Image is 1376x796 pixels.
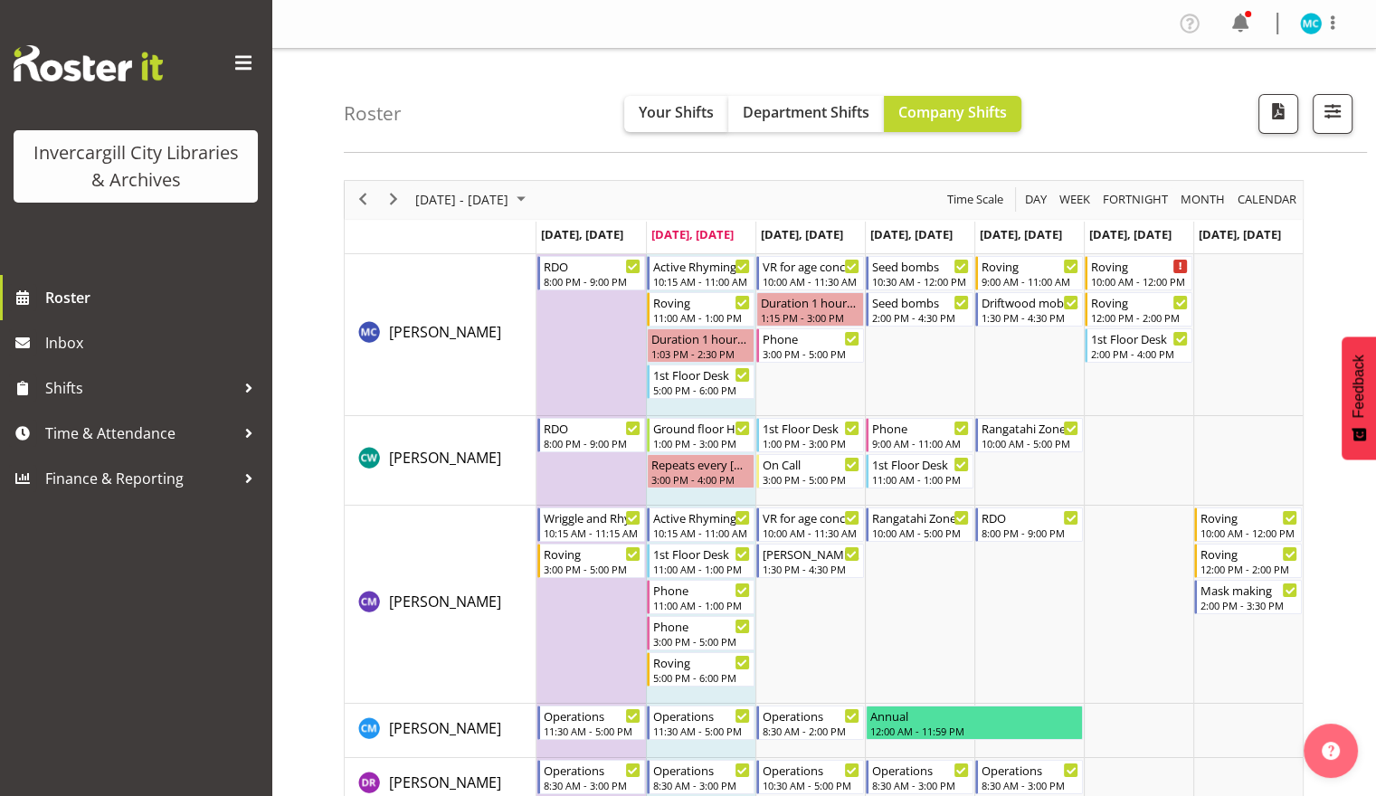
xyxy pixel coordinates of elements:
div: 1:30 PM - 4:30 PM [763,562,859,576]
div: 11:00 AM - 1:00 PM [653,310,750,325]
div: 10:00 AM - 12:00 PM [1091,274,1188,289]
span: [DATE], [DATE] [1089,226,1172,242]
div: 1:03 PM - 2:30 PM [651,346,750,361]
span: Your Shifts [639,102,714,122]
div: Operations [872,761,969,779]
div: 11:30 AM - 5:00 PM [544,724,641,738]
span: Company Shifts [898,102,1007,122]
div: 9:00 AM - 11:00 AM [872,436,969,450]
div: Cindy Mulrooney"s event - Operations Begin From Monday, September 22, 2025 at 11:30:00 AM GMT+12:... [537,706,645,740]
div: 5:00 PM - 6:00 PM [653,383,750,397]
div: Chamique Mamolo"s event - Roving Begin From Sunday, September 28, 2025 at 12:00:00 PM GMT+13:00 E... [1194,544,1302,578]
div: Phone [653,617,750,635]
span: [DATE], [DATE] [651,226,734,242]
div: RDO [982,508,1078,526]
div: 10:00 AM - 5:00 PM [872,526,969,540]
div: Chamique Mamolo"s event - Roving Begin From Monday, September 22, 2025 at 3:00:00 PM GMT+12:00 En... [537,544,645,578]
span: [DATE], [DATE] [541,226,623,242]
div: RDO [544,419,641,437]
button: Timeline Month [1178,188,1229,211]
span: [DATE] - [DATE] [413,188,510,211]
div: Aurora Catu"s event - Active Rhyming Begin From Tuesday, September 23, 2025 at 10:15:00 AM GMT+12... [647,256,754,290]
td: Chamique Mamolo resource [345,506,536,704]
div: Aurora Catu"s event - Duration 1 hours - Aurora Catu Begin From Wednesday, September 24, 2025 at ... [756,292,864,327]
div: 10:00 AM - 12:00 PM [1200,526,1297,540]
div: Rangatahi Zone [872,508,969,526]
span: Time Scale [945,188,1005,211]
span: Finance & Reporting [45,465,235,492]
button: Timeline Day [1022,188,1050,211]
div: 9:00 AM - 11:00 AM [982,274,1078,289]
div: Roving [653,653,750,671]
div: 10:15 AM - 11:00 AM [653,526,750,540]
div: Chamique Mamolo"s event - Roving Begin From Tuesday, September 23, 2025 at 5:00:00 PM GMT+12:00 E... [647,652,754,687]
div: Catherine Wilson"s event - 1st Floor Desk Begin From Wednesday, September 24, 2025 at 1:00:00 PM ... [756,418,864,452]
div: 1:00 PM - 3:00 PM [653,436,750,450]
div: 10:00 AM - 11:30 AM [763,526,859,540]
div: Wriggle and Rhyme [544,508,641,526]
div: Chamique Mamolo"s event - 1st Floor Desk Begin From Tuesday, September 23, 2025 at 11:00:00 AM GM... [647,544,754,578]
div: 5:00 PM - 6:00 PM [653,670,750,685]
div: 1:00 PM - 3:00 PM [763,436,859,450]
div: Chamique Mamolo"s event - RDO Begin From Friday, September 26, 2025 at 8:00:00 PM GMT+12:00 Ends ... [975,507,1083,542]
div: Ground floor Help Desk [653,419,750,437]
div: Active Rhyming [653,257,750,275]
div: Aurora Catu"s event - Seed bombs Begin From Thursday, September 25, 2025 at 2:00:00 PM GMT+12:00 ... [866,292,973,327]
div: 11:30 AM - 5:00 PM [653,724,750,738]
div: Operations [544,706,641,725]
span: Department Shifts [743,102,869,122]
div: Debra Robinson"s event - Operations Begin From Monday, September 22, 2025 at 8:30:00 AM GMT+12:00... [537,760,645,794]
div: Aurora Catu"s event - Driftwood mobiles Begin From Friday, September 26, 2025 at 1:30:00 PM GMT+1... [975,292,1083,327]
div: 8:30 AM - 3:00 PM [872,778,969,792]
div: 11:00 AM - 1:00 PM [653,598,750,612]
div: Duration 1 hours - [PERSON_NAME] [761,293,859,311]
span: [DATE], [DATE] [870,226,953,242]
div: Roving [653,293,750,311]
button: Department Shifts [728,96,884,132]
div: Roving [1200,508,1297,526]
span: Feedback [1351,355,1367,418]
div: 11:00 AM - 1:00 PM [653,562,750,576]
button: Filter Shifts [1313,94,1352,134]
div: Aurora Catu"s event - Duration 1 hours - Aurora Catu Begin From Tuesday, September 23, 2025 at 1:... [647,328,754,363]
button: September 2025 [413,188,534,211]
span: [PERSON_NAME] [389,772,501,792]
div: Repeats every [DATE] - [PERSON_NAME] [651,455,750,473]
a: [PERSON_NAME] [389,321,501,343]
div: Cindy Mulrooney"s event - Annual Begin From Thursday, September 25, 2025 at 12:00:00 AM GMT+12:00... [866,706,1083,740]
div: Duration 1 hours - [PERSON_NAME] [651,329,750,347]
button: Download a PDF of the roster according to the set date range. [1258,94,1298,134]
div: 2:00 PM - 3:30 PM [1200,598,1297,612]
div: Cindy Mulrooney"s event - Operations Begin From Wednesday, September 24, 2025 at 8:30:00 AM GMT+1... [756,706,864,740]
div: 3:00 PM - 5:00 PM [653,634,750,649]
div: Chamique Mamolo"s event - Phone Begin From Tuesday, September 23, 2025 at 3:00:00 PM GMT+12:00 En... [647,616,754,650]
div: Roving [544,545,641,563]
div: 8:00 PM - 9:00 PM [544,274,641,289]
span: Roster [45,284,262,311]
div: Aurora Catu"s event - Phone Begin From Wednesday, September 24, 2025 at 3:00:00 PM GMT+12:00 Ends... [756,328,864,363]
div: Aurora Catu"s event - Roving Begin From Saturday, September 27, 2025 at 12:00:00 PM GMT+12:00 End... [1085,292,1192,327]
div: 10:15 AM - 11:00 AM [653,274,750,289]
div: Catherine Wilson"s event - On Call Begin From Wednesday, September 24, 2025 at 3:00:00 PM GMT+12:... [756,454,864,488]
div: Rangatahi Zone [982,419,1078,437]
div: Chamique Mamolo"s event - Mask making Begin From Sunday, September 28, 2025 at 2:00:00 PM GMT+13:... [1194,580,1302,614]
span: Month [1179,188,1227,211]
div: previous period [347,181,378,219]
img: help-xxl-2.png [1322,742,1340,760]
a: [PERSON_NAME] [389,447,501,469]
div: 1:15 PM - 3:00 PM [761,310,859,325]
div: 8:00 PM - 9:00 PM [544,436,641,450]
button: Feedback - Show survey [1342,336,1376,460]
span: calendar [1236,188,1298,211]
div: Aurora Catu"s event - RDO Begin From Monday, September 22, 2025 at 8:00:00 PM GMT+12:00 Ends At M... [537,256,645,290]
div: 1st Floor Desk [872,455,969,473]
div: 3:00 PM - 5:00 PM [544,562,641,576]
div: Aurora Catu"s event - Seed bombs Begin From Thursday, September 25, 2025 at 10:30:00 AM GMT+12:00... [866,256,973,290]
img: michelle-cunningham11683.jpg [1300,13,1322,34]
span: [PERSON_NAME] [389,322,501,342]
div: September 22 - 28, 2025 [409,181,536,219]
div: Operations [763,706,859,725]
button: Fortnight [1100,188,1172,211]
div: [PERSON_NAME] - Canvases [763,545,859,563]
div: Cindy Mulrooney"s event - Operations Begin From Tuesday, September 23, 2025 at 11:30:00 AM GMT+12... [647,706,754,740]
